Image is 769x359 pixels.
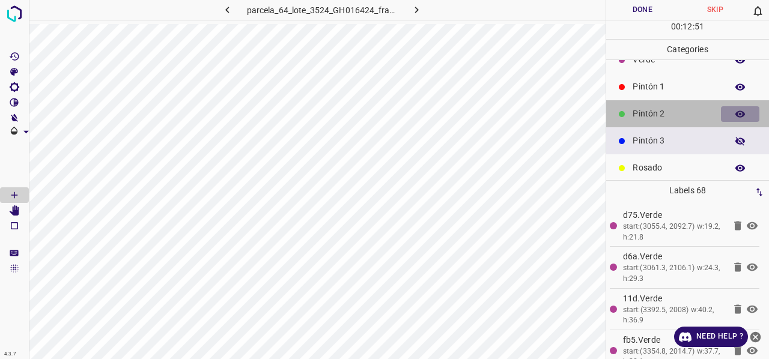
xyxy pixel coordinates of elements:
div: : : [671,20,704,39]
p: fb5.Verde [623,334,725,346]
div: start:(3055.4, 2092.7) w:19.2, h:21.8 [623,222,725,243]
div: start:(3392.5, 2008) w:40.2, h:36.9 [623,305,725,326]
div: Pintón 1 [606,73,769,100]
p: Pintón 1 [633,80,721,93]
p: Pintón 2 [633,107,721,120]
img: logo [4,3,25,25]
p: Rosado [633,161,721,174]
div: Pintón 2 [606,100,769,127]
p: Verde [633,53,721,66]
div: Rosado [606,154,769,181]
p: d6a.Verde [623,250,725,263]
div: 4.3.7 [1,349,19,359]
a: Need Help ? [674,327,748,347]
p: 00 [671,20,681,33]
div: Verde [606,46,769,73]
p: 12 [682,20,692,33]
div: Pintón 3 [606,127,769,154]
p: 51 [695,20,704,33]
h6: parcela_64_lote_3524_GH016424_frame_00083_80280.jpg [247,3,398,20]
p: Categories [606,40,769,59]
p: d75.Verde [623,209,725,222]
p: Pintón 3 [633,134,721,147]
p: Labels 68 [610,181,765,201]
p: 11d.Verde [623,292,725,305]
button: close-help [748,327,763,347]
div: start:(3061.3, 2106.1) w:24.3, h:29.3 [623,263,725,284]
